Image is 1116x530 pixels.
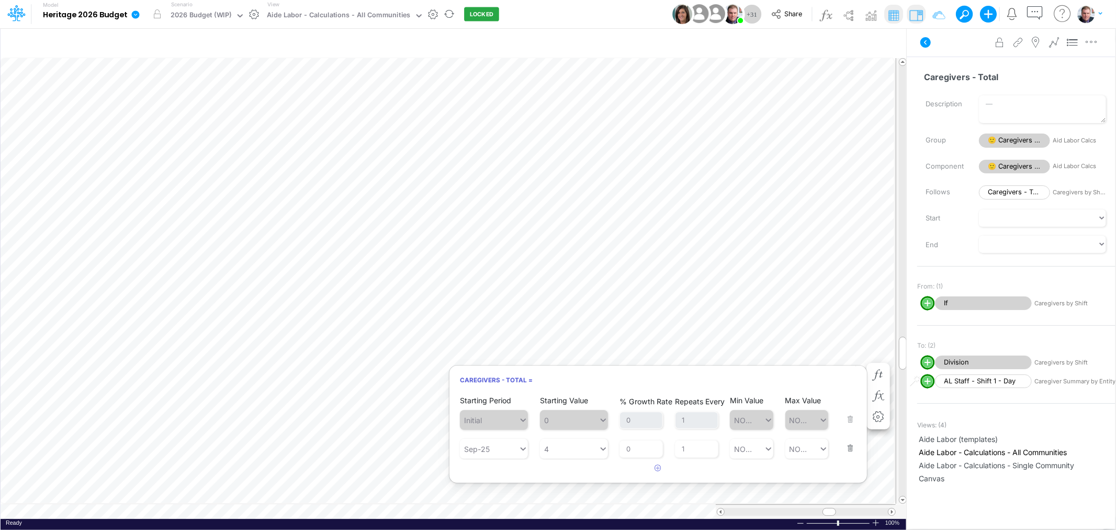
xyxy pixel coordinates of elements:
[619,396,672,407] label: % Growth Rate
[796,520,805,527] div: Zoom Out
[1053,136,1106,145] span: Aid Labor Calcs
[785,395,821,406] label: Max Value
[917,341,935,350] span: To: (2)
[872,519,880,527] div: Zoom In
[979,185,1050,200] span: Caregivers - Total
[1006,8,1018,20] a: Notifications
[43,10,127,20] b: Heritage 2026 Budget
[840,427,854,456] button: Remove row
[449,371,867,389] h6: Caregivers - Total =
[766,6,809,23] button: Share
[935,374,1032,389] span: AL Staff - Shift 1 - Day
[171,10,232,22] div: 2026 Budget (WIP)
[267,1,279,8] label: View
[544,444,549,455] div: 4
[790,444,811,455] div: NONE
[919,460,1114,471] span: Aide Labor - Calculations - Single Community
[918,158,971,175] label: Component
[730,395,763,406] label: Min Value
[918,236,971,254] label: End
[979,160,1050,174] span: 🙂 Caregivers by [PERSON_NAME]
[935,356,1032,370] span: Division
[920,296,935,311] svg: circle with outer border
[540,395,588,406] label: Starting Value
[9,33,679,54] input: Type a title here
[917,67,1107,87] input: — Node name —
[672,4,692,24] img: User Image Icon
[1053,188,1106,197] span: Caregivers by Shift
[464,444,490,455] div: Sep-25
[918,131,971,149] label: Group
[885,519,901,527] span: 100%
[935,296,1032,311] span: If
[979,134,1050,148] span: 🙂 Caregivers by [PERSON_NAME]
[171,1,193,8] label: Scenario
[6,519,22,527] div: In Ready mode
[675,396,725,407] label: Repeats Every
[704,2,727,26] img: User Image Icon
[837,521,839,526] div: Zoom
[918,183,971,201] label: Follows
[267,10,410,22] div: Aide Labor - Calculations - All Communities
[917,421,946,430] span: Views: ( 4 )
[806,519,872,527] div: Zoom
[919,473,1114,484] span: Canvas
[784,9,802,17] span: Share
[885,519,901,527] div: Zoom level
[919,447,1114,458] span: Aide Labor - Calculations - All Communities
[920,355,935,370] svg: circle with outer border
[918,209,971,227] label: Start
[687,2,711,26] img: User Image Icon
[917,282,943,291] span: From: (1)
[464,7,499,21] button: LOCKED
[920,374,935,389] svg: circle with outer border
[1053,162,1106,171] span: Aid Labor Calcs
[919,434,1114,445] span: Aide Labor (templates)
[43,2,59,8] label: Model
[747,11,757,18] span: + 31
[723,4,742,24] img: User Image Icon
[734,444,756,455] div: NONE
[918,95,971,113] label: Description
[6,520,22,526] span: Ready
[460,395,511,406] label: Starting Period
